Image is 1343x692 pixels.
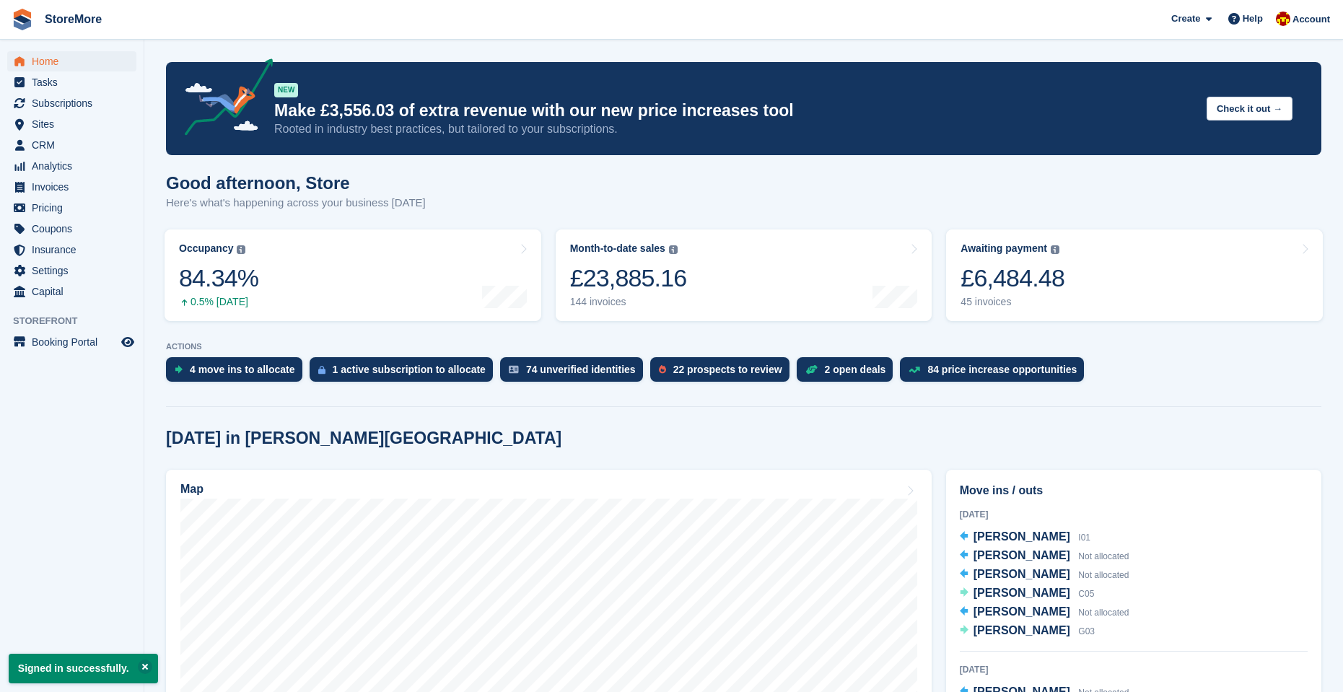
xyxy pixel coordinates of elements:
a: Month-to-date sales £23,885.16 144 invoices [556,229,932,321]
div: £6,484.48 [961,263,1064,293]
img: icon-info-grey-7440780725fd019a000dd9b08b2336e03edf1995a4989e88bcd33f0948082b44.svg [1051,245,1059,254]
div: Awaiting payment [961,242,1047,255]
img: Store More Team [1276,12,1290,26]
a: menu [7,156,136,176]
div: 74 unverified identities [526,364,636,375]
span: Invoices [32,177,118,197]
span: Capital [32,281,118,302]
div: 2 open deals [825,364,886,375]
div: 0.5% [DATE] [179,296,258,308]
a: [PERSON_NAME] C05 [960,584,1095,603]
a: [PERSON_NAME] Not allocated [960,566,1129,584]
img: price-adjustments-announcement-icon-8257ccfd72463d97f412b2fc003d46551f7dbcb40ab6d574587a9cd5c0d94... [172,58,274,141]
span: Storefront [13,314,144,328]
span: Help [1243,12,1263,26]
span: Pricing [32,198,118,218]
h2: Move ins / outs [960,482,1308,499]
a: 84 price increase opportunities [900,357,1091,389]
span: Settings [32,260,118,281]
h2: Map [180,483,204,496]
p: Rooted in industry best practices, but tailored to your subscriptions. [274,121,1195,137]
a: menu [7,240,136,260]
span: [PERSON_NAME] [974,624,1070,636]
div: 4 move ins to allocate [190,364,295,375]
span: Insurance [32,240,118,260]
span: [PERSON_NAME] [974,549,1070,561]
a: Awaiting payment £6,484.48 45 invoices [946,229,1323,321]
div: 1 active subscription to allocate [333,364,486,375]
a: 1 active subscription to allocate [310,357,500,389]
span: CRM [32,135,118,155]
a: menu [7,332,136,352]
a: menu [7,93,136,113]
img: active_subscription_to_allocate_icon-d502201f5373d7db506a760aba3b589e785aa758c864c3986d89f69b8ff3... [318,365,325,375]
a: menu [7,281,136,302]
h1: Good afternoon, Store [166,173,426,193]
p: Signed in successfully. [9,654,158,683]
span: Not allocated [1078,570,1129,580]
h2: [DATE] in [PERSON_NAME][GEOGRAPHIC_DATA] [166,429,561,448]
p: Make £3,556.03 of extra revenue with our new price increases tool [274,100,1195,121]
a: [PERSON_NAME] Not allocated [960,603,1129,622]
span: [PERSON_NAME] [974,605,1070,618]
a: menu [7,135,136,155]
div: 144 invoices [570,296,687,308]
a: Preview store [119,333,136,351]
a: menu [7,72,136,92]
span: Home [32,51,118,71]
p: ACTIONS [166,342,1321,351]
div: 84.34% [179,263,258,293]
span: Create [1171,12,1200,26]
a: Occupancy 84.34% 0.5% [DATE] [165,229,541,321]
span: C05 [1078,589,1094,599]
a: [PERSON_NAME] Not allocated [960,547,1129,566]
span: Booking Portal [32,332,118,352]
div: Occupancy [179,242,233,255]
p: Here's what's happening across your business [DATE] [166,195,426,211]
span: Subscriptions [32,93,118,113]
div: 84 price increase opportunities [927,364,1077,375]
img: price_increase_opportunities-93ffe204e8149a01c8c9dc8f82e8f89637d9d84a8eef4429ea346261dce0b2c0.svg [909,367,920,373]
span: [PERSON_NAME] [974,587,1070,599]
a: [PERSON_NAME] G03 [960,622,1095,641]
a: menu [7,177,136,197]
div: NEW [274,83,298,97]
span: [PERSON_NAME] [974,530,1070,543]
a: menu [7,198,136,218]
span: I01 [1078,533,1090,543]
a: menu [7,260,136,281]
img: deal-1b604bf984904fb50ccaf53a9ad4b4a5d6e5aea283cecdc64d6e3604feb123c2.svg [805,364,818,375]
a: StoreMore [39,7,108,31]
span: Not allocated [1078,608,1129,618]
a: 22 prospects to review [650,357,797,389]
span: Coupons [32,219,118,239]
button: Check it out → [1207,97,1292,121]
div: [DATE] [960,508,1308,521]
span: Account [1292,12,1330,27]
span: Tasks [32,72,118,92]
a: 74 unverified identities [500,357,650,389]
img: move_ins_to_allocate_icon-fdf77a2bb77ea45bf5b3d319d69a93e2d87916cf1d5bf7949dd705db3b84f3ca.svg [175,365,183,374]
span: Not allocated [1078,551,1129,561]
img: icon-info-grey-7440780725fd019a000dd9b08b2336e03edf1995a4989e88bcd33f0948082b44.svg [237,245,245,254]
div: [DATE] [960,663,1308,676]
div: £23,885.16 [570,263,687,293]
span: Analytics [32,156,118,176]
span: G03 [1078,626,1095,636]
a: [PERSON_NAME] I01 [960,528,1090,547]
a: 2 open deals [797,357,901,389]
span: [PERSON_NAME] [974,568,1070,580]
a: menu [7,51,136,71]
a: menu [7,114,136,134]
a: 4 move ins to allocate [166,357,310,389]
a: menu [7,219,136,239]
span: Sites [32,114,118,134]
div: 22 prospects to review [673,364,782,375]
img: verify_identity-adf6edd0f0f0b5bbfe63781bf79b02c33cf7c696d77639b501bdc392416b5a36.svg [509,365,519,374]
div: 45 invoices [961,296,1064,308]
img: stora-icon-8386f47178a22dfd0bd8f6a31ec36ba5ce8667c1dd55bd0f319d3a0aa187defe.svg [12,9,33,30]
img: icon-info-grey-7440780725fd019a000dd9b08b2336e03edf1995a4989e88bcd33f0948082b44.svg [669,245,678,254]
img: prospect-51fa495bee0391a8d652442698ab0144808aea92771e9ea1ae160a38d050c398.svg [659,365,666,374]
div: Month-to-date sales [570,242,665,255]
